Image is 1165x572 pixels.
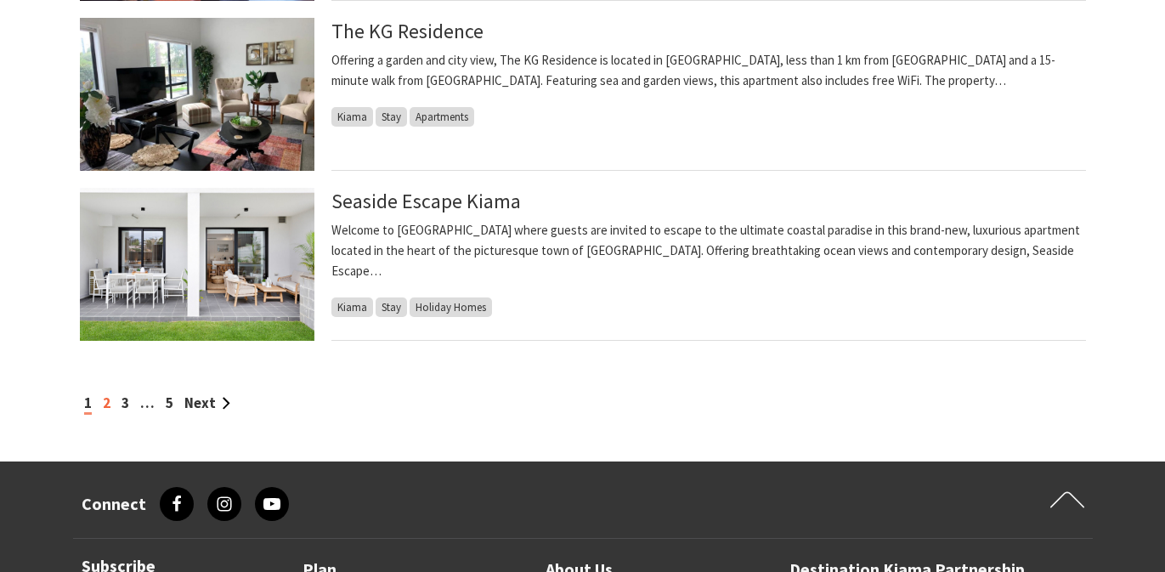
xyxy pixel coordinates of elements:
p: Welcome to [GEOGRAPHIC_DATA] where guests are invited to escape to the ultimate coastal paradise ... [331,220,1086,281]
a: 5 [166,394,173,412]
span: … [140,394,155,412]
span: Kiama [331,107,373,127]
a: 3 [122,394,129,412]
span: Kiama [331,297,373,317]
span: Stay [376,107,407,127]
a: 2 [103,394,110,412]
span: Stay [376,297,407,317]
p: Offering a garden and city view, The KG Residence is located in [GEOGRAPHIC_DATA], less than 1 km... [331,50,1086,91]
a: Seaside Escape Kiama [331,188,521,214]
span: 1 [84,394,92,415]
h3: Connect [82,494,146,514]
a: Next [184,394,230,412]
span: Apartments [410,107,474,127]
a: The KG Residence [331,18,484,44]
span: Holiday Homes [410,297,492,317]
